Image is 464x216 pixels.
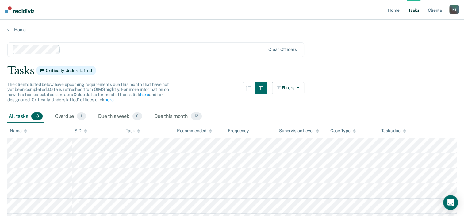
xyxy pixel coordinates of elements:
[36,66,96,75] span: Critically Understaffed
[330,128,356,133] div: Case Type
[105,97,113,102] a: here
[10,128,27,133] div: Name
[31,112,43,120] span: 13
[7,82,169,102] span: The clients listed below have upcoming requirements due this month that have not yet been complet...
[7,110,44,123] div: All tasks13
[449,5,459,14] button: KJ
[54,110,87,123] div: Overdue1
[77,112,86,120] span: 1
[268,47,297,52] div: Clear officers
[381,128,406,133] div: Tasks due
[5,6,34,13] img: Recidiviz
[126,128,140,133] div: Task
[449,5,459,14] div: K J
[7,27,457,33] a: Home
[279,128,319,133] div: Supervision Level
[177,128,212,133] div: Recommended
[132,112,142,120] span: 0
[75,128,87,133] div: SID
[153,110,203,123] div: Due this month12
[443,195,458,210] div: Open Intercom Messenger
[140,92,149,97] a: here
[97,110,143,123] div: Due this week0
[7,64,457,77] div: Tasks
[272,82,305,94] button: Filters
[228,128,249,133] div: Frequency
[191,112,202,120] span: 12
